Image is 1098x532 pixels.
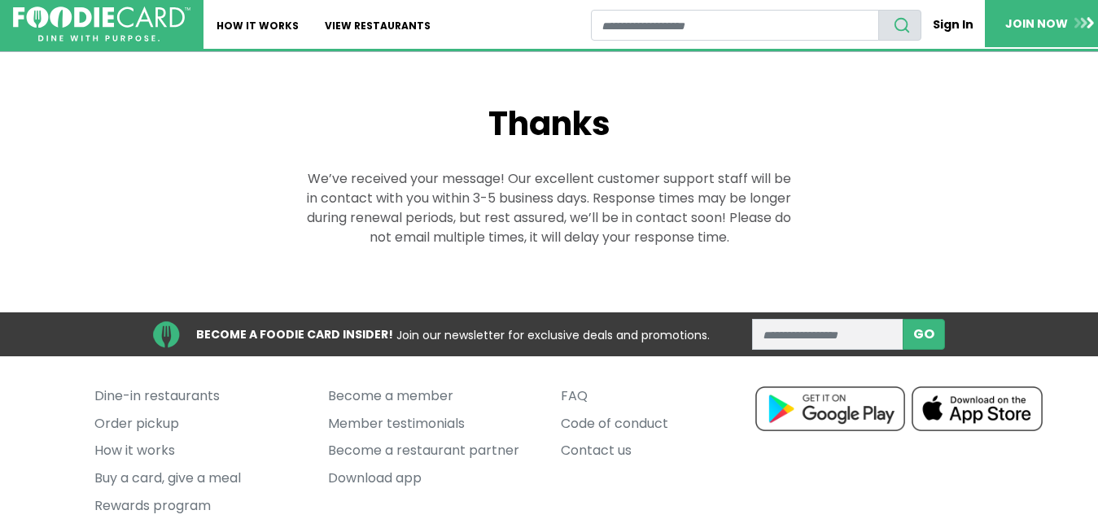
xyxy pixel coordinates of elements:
input: restaurant search [591,10,878,41]
button: search [878,10,921,41]
a: Download app [328,464,537,492]
a: How it works [94,438,304,465]
strong: BECOME A FOODIE CARD INSIDER! [196,326,393,342]
span: Join our newsletter for exclusive deals and promotions. [396,326,710,342]
a: Become a member [328,382,537,410]
a: Code of conduct [561,410,770,438]
a: Member testimonials [328,410,537,438]
input: enter email address [752,319,903,350]
a: Buy a card, give a meal [94,464,304,492]
a: Order pickup [94,410,304,438]
a: Rewards program [94,492,304,520]
a: Sign In [921,10,985,40]
img: FoodieCard; Eat, Drink, Save, Donate [13,7,190,42]
button: subscribe [903,319,945,350]
h1: Thanks [305,104,794,143]
a: Become a restaurant partner [328,438,537,465]
a: Dine-in restaurants [94,382,304,410]
a: Contact us [561,438,770,465]
p: We’ve received your message! Our excellent customer support staff will be in contact with you wit... [305,169,794,247]
a: FAQ [561,382,770,410]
